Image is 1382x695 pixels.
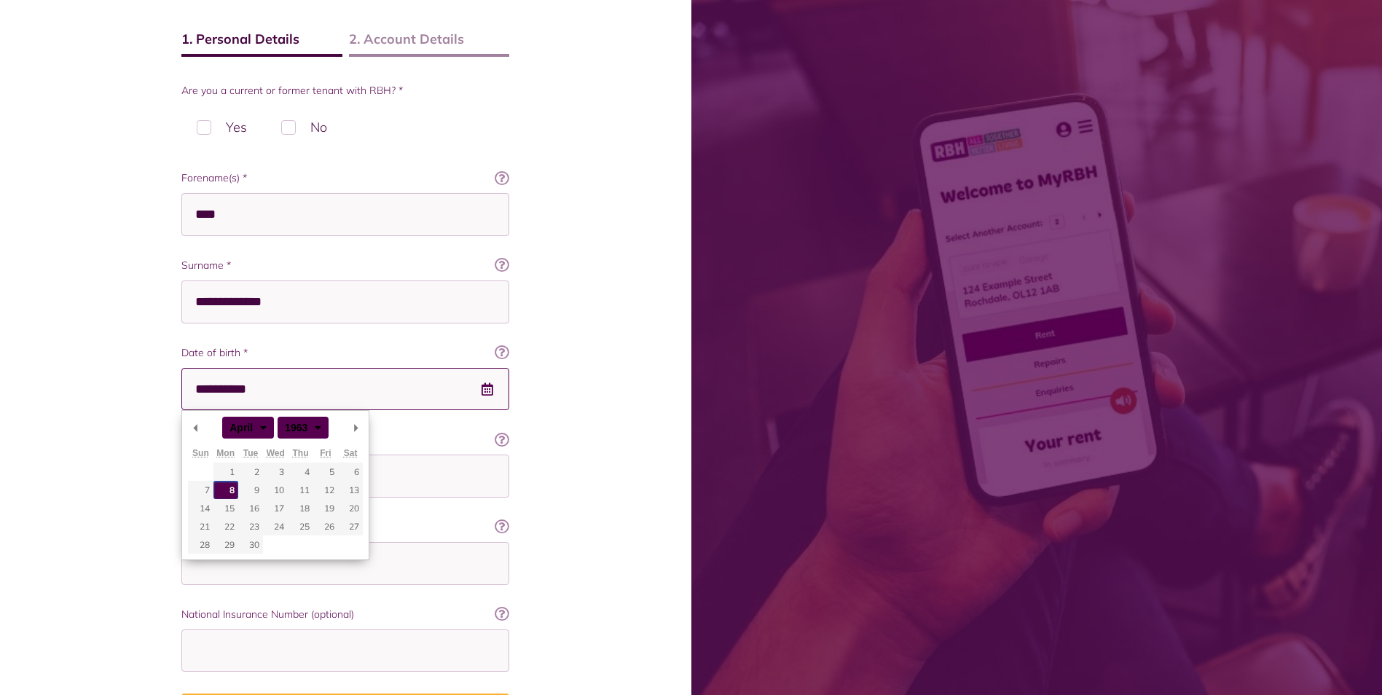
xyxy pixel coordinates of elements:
label: Forename(s) * [181,170,509,186]
button: 13 [338,481,363,499]
abbr: Friday [320,448,331,458]
abbr: Monday [216,448,235,458]
button: 9 [238,481,263,499]
button: 24 [263,517,288,535]
button: Next Month [348,417,363,439]
button: 21 [188,517,213,535]
label: Yes [181,106,262,149]
button: 10 [263,481,288,499]
button: 18 [288,499,313,517]
abbr: Sunday [192,448,209,458]
button: 25 [288,517,313,535]
button: 8 [213,481,238,499]
button: 30 [238,535,263,554]
button: 20 [338,499,363,517]
input: Use the arrow keys to pick a date [181,368,509,411]
button: 23 [238,517,263,535]
span: 2. Account Details [349,29,510,57]
button: 7 [188,481,213,499]
div: 1963 [278,417,329,439]
abbr: Tuesday [243,448,258,458]
button: 2 [238,463,263,481]
button: 6 [338,463,363,481]
abbr: Wednesday [267,448,285,458]
label: Surname * [181,258,509,273]
label: Are you a current or former tenant with RBH? * [181,83,509,98]
div: April [222,417,274,439]
abbr: Saturday [344,448,358,458]
button: 19 [313,499,338,517]
button: 16 [238,499,263,517]
button: 5 [313,463,338,481]
label: National Insurance Number (optional) [181,607,509,622]
button: 17 [263,499,288,517]
label: Date of birth * [181,345,509,361]
button: 11 [288,481,313,499]
button: 29 [213,535,238,554]
button: 14 [188,499,213,517]
button: 26 [313,517,338,535]
button: 12 [313,481,338,499]
button: 22 [213,517,238,535]
abbr: Thursday [293,448,309,458]
button: 27 [338,517,363,535]
button: 3 [263,463,288,481]
span: 1. Personal Details [181,29,342,57]
button: 1 [213,463,238,481]
label: No [266,106,342,149]
button: 4 [288,463,313,481]
button: Previous Month [188,417,203,439]
button: 15 [213,499,238,517]
button: 28 [188,535,213,554]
